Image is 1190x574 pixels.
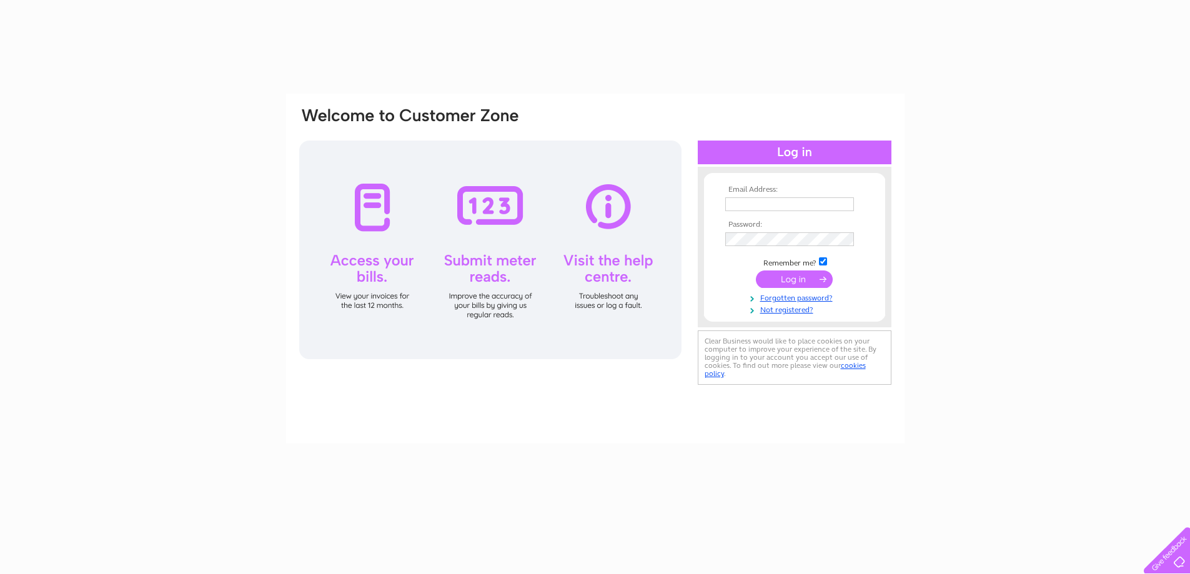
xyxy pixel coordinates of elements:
[698,330,891,385] div: Clear Business would like to place cookies on your computer to improve your experience of the sit...
[705,361,866,378] a: cookies policy
[756,270,833,288] input: Submit
[725,303,867,315] a: Not registered?
[722,255,867,268] td: Remember me?
[722,186,867,194] th: Email Address:
[722,220,867,229] th: Password:
[725,291,867,303] a: Forgotten password?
